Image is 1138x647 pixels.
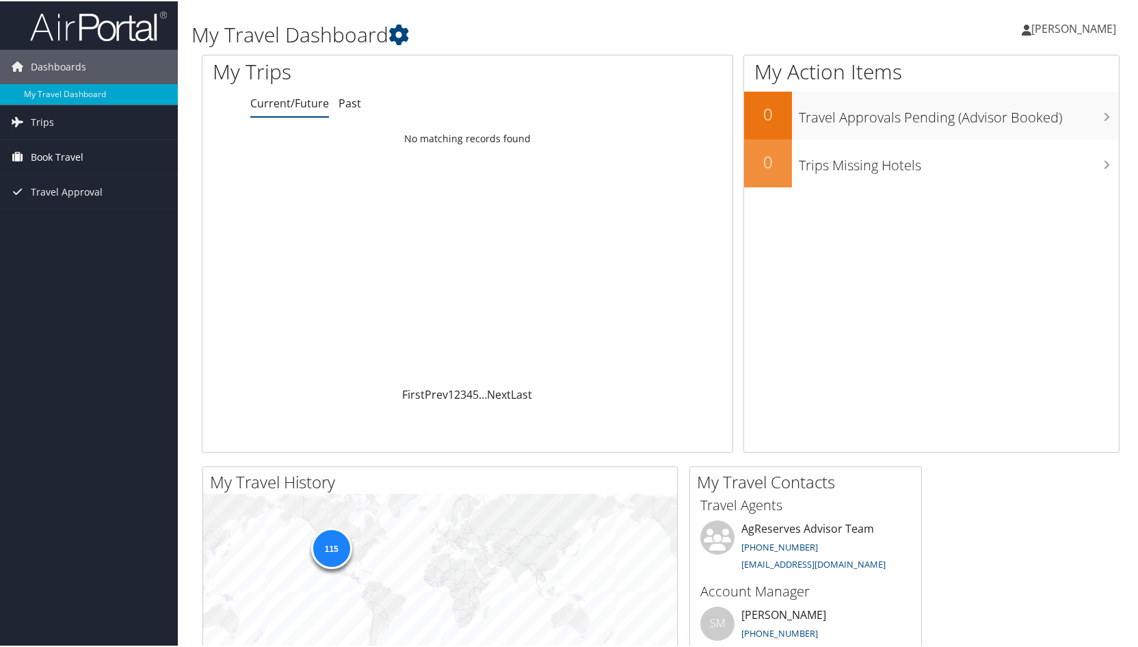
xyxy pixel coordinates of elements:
[744,149,792,172] h2: 0
[191,19,817,48] h1: My Travel Dashboard
[30,9,167,41] img: airportal-logo.png
[693,519,918,575] li: AgReserves Advisor Team
[1022,7,1130,48] a: [PERSON_NAME]
[744,90,1119,138] a: 0Travel Approvals Pending (Advisor Booked)
[460,386,466,401] a: 3
[744,101,792,124] h2: 0
[799,148,1119,174] h3: Trips Missing Hotels
[700,581,911,600] h3: Account Manager
[700,494,911,514] h3: Travel Agents
[31,104,54,138] span: Trips
[1031,20,1116,35] span: [PERSON_NAME]
[487,386,511,401] a: Next
[744,56,1119,85] h1: My Action Items
[473,386,479,401] a: 5
[202,125,732,150] td: No matching records found
[402,386,425,401] a: First
[339,94,361,109] a: Past
[479,386,487,401] span: …
[466,386,473,401] a: 4
[213,56,501,85] h1: My Trips
[425,386,448,401] a: Prev
[310,527,352,568] div: 115
[250,94,329,109] a: Current/Future
[448,386,454,401] a: 1
[210,469,677,492] h2: My Travel History
[454,386,460,401] a: 2
[741,626,818,638] a: [PHONE_NUMBER]
[31,49,86,83] span: Dashboards
[511,386,532,401] a: Last
[744,138,1119,186] a: 0Trips Missing Hotels
[741,540,818,552] a: [PHONE_NUMBER]
[700,605,735,639] div: SM
[741,557,886,569] a: [EMAIL_ADDRESS][DOMAIN_NAME]
[697,469,921,492] h2: My Travel Contacts
[31,174,103,208] span: Travel Approval
[799,100,1119,126] h3: Travel Approvals Pending (Advisor Booked)
[31,139,83,173] span: Book Travel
